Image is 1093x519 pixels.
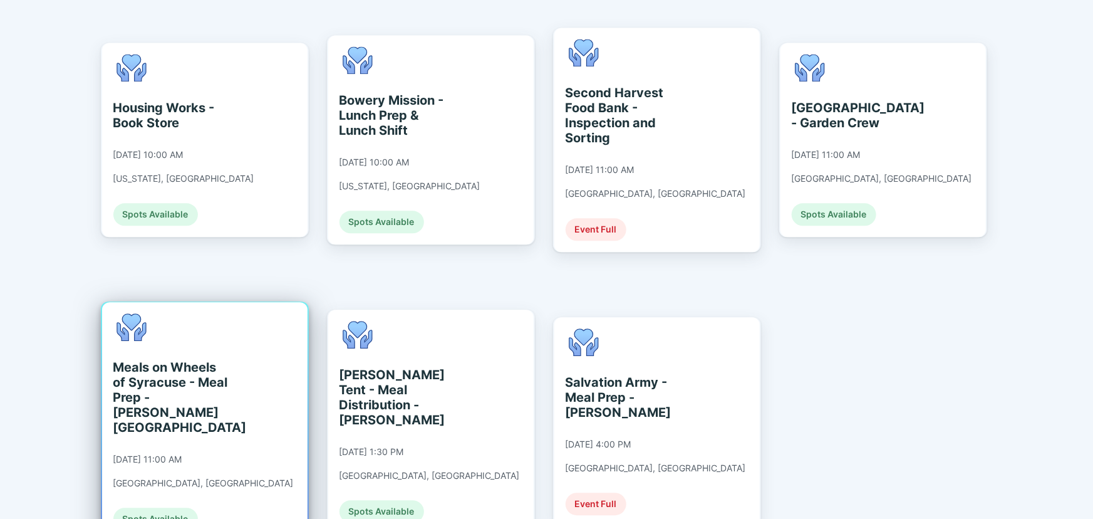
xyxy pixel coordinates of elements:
[113,478,294,489] div: [GEOGRAPHIC_DATA], [GEOGRAPHIC_DATA]
[113,454,182,465] div: [DATE] 11:00 AM
[792,100,906,130] div: [GEOGRAPHIC_DATA] - Garden Crew
[566,164,635,176] div: [DATE] 11:00 AM
[566,439,631,450] div: [DATE] 4:00 PM
[792,149,861,160] div: [DATE] 11:00 AM
[339,367,454,427] div: [PERSON_NAME] Tent - Meal Distribution - [PERSON_NAME]
[113,173,254,184] div: [US_STATE], [GEOGRAPHIC_DATA]
[339,470,520,481] div: [GEOGRAPHIC_DATA], [GEOGRAPHIC_DATA]
[566,85,680,145] div: Second Harvest Food Bank - Inspection and Sorting
[566,493,626,515] div: Event Full
[792,203,876,226] div: Spots Available
[566,375,680,420] div: Salvation Army - Meal Prep - [PERSON_NAME]
[566,463,746,474] div: [GEOGRAPHIC_DATA], [GEOGRAPHIC_DATA]
[566,188,746,199] div: [GEOGRAPHIC_DATA], [GEOGRAPHIC_DATA]
[566,218,626,241] div: Event Full
[792,173,972,184] div: [GEOGRAPHIC_DATA], [GEOGRAPHIC_DATA]
[339,157,410,168] div: [DATE] 10:00 AM
[339,211,424,233] div: Spots Available
[339,181,480,192] div: [US_STATE], [GEOGRAPHIC_DATA]
[113,203,198,226] div: Spots Available
[113,149,184,160] div: [DATE] 10:00 AM
[113,360,228,435] div: Meals on Wheels of Syracuse - Meal Prep - [PERSON_NAME][GEOGRAPHIC_DATA]
[113,100,228,130] div: Housing Works - Book Store
[339,93,454,138] div: Bowery Mission - Lunch Prep & Lunch Shift
[339,446,404,458] div: [DATE] 1:30 PM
